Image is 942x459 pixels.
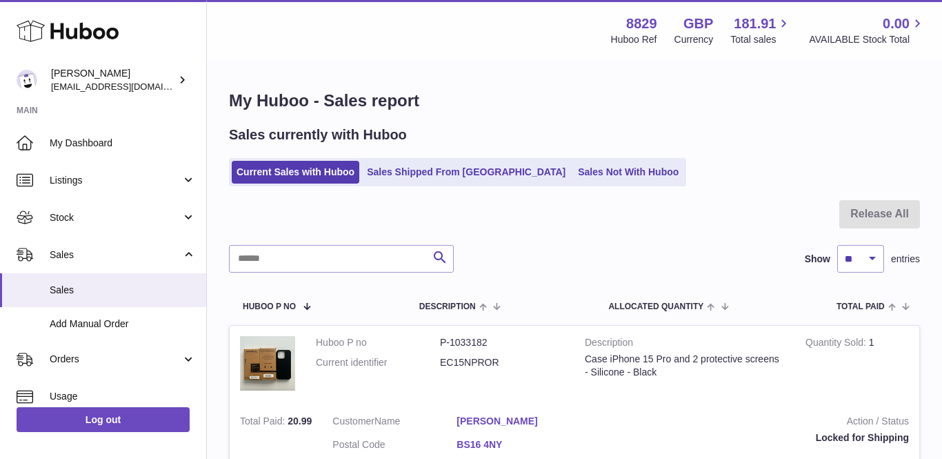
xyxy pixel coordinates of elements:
[611,33,657,46] div: Huboo Ref
[229,126,407,144] h2: Sales currently with Huboo
[809,33,925,46] span: AVAILABLE Stock Total
[243,302,296,311] span: Huboo P no
[50,390,196,403] span: Usage
[573,161,683,184] a: Sales Not With Huboo
[891,253,920,266] span: entries
[419,302,476,311] span: Description
[440,356,564,369] dd: EC15NPROR
[316,336,440,349] dt: Huboo P no
[316,356,440,369] dt: Current identifier
[585,336,785,353] strong: Description
[51,67,175,93] div: [PERSON_NAME]
[626,14,657,33] strong: 8829
[362,161,570,184] a: Sales Shipped From [GEOGRAPHIC_DATA]
[601,431,909,445] div: Locked for Shipping
[17,70,37,90] img: commandes@kpmatech.com
[805,253,830,266] label: Show
[50,211,181,224] span: Stock
[240,336,295,391] img: 88291740994787.png
[674,33,714,46] div: Currency
[50,248,181,262] span: Sales
[229,90,920,112] h1: My Huboo - Sales report
[332,415,457,431] dt: Name
[288,416,312,427] span: 20.99
[440,336,564,349] dd: P-1033182
[232,161,359,184] a: Current Sales with Huboo
[585,353,785,379] div: Case iPhone 15 Pro and 2 protective screens - Silicone - Black
[795,326,919,404] td: 1
[17,407,190,432] a: Log out
[50,353,181,366] span: Orders
[601,415,909,431] strong: Action / Status
[332,416,374,427] span: Customer
[50,284,196,297] span: Sales
[809,14,925,46] a: 0.00 AVAILABLE Stock Total
[730,33,792,46] span: Total sales
[836,302,885,311] span: Total paid
[457,438,581,451] a: BS16 4NY
[240,416,288,430] strong: Total Paid
[51,81,203,92] span: [EMAIL_ADDRESS][DOMAIN_NAME]
[683,14,713,33] strong: GBP
[883,14,910,33] span: 0.00
[608,302,703,311] span: ALLOCATED Quantity
[50,174,181,187] span: Listings
[730,14,792,46] a: 181.91 Total sales
[457,415,581,428] a: [PERSON_NAME]
[805,337,869,351] strong: Quantity Sold
[50,137,196,150] span: My Dashboard
[734,14,776,33] span: 181.91
[50,318,196,331] span: Add Manual Order
[332,438,457,455] dt: Postal Code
